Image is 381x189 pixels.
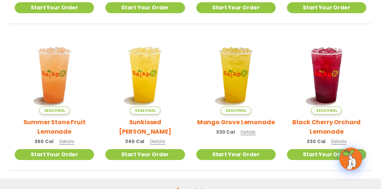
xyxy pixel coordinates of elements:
[105,117,185,136] h2: Sunkissed [PERSON_NAME]
[59,138,74,145] span: Details
[15,149,94,160] a: Start Your Order
[196,35,276,114] img: Product photo for Mango Grove Lemonade
[39,107,70,114] span: Seasonal
[331,138,346,145] span: Details
[340,148,361,169] img: wpChatIcon
[105,35,185,114] img: Product photo for Sunkissed Yuzu Lemonade
[15,117,94,136] h2: Summer Stone Fruit Lemonade
[34,138,53,145] span: 360 Cal
[150,138,165,145] span: Details
[125,138,144,145] span: 340 Cal
[15,2,94,13] a: Start Your Order
[287,2,366,13] a: Start Your Order
[241,129,256,135] span: Details
[287,149,366,160] a: Start Your Order
[307,138,325,145] span: 330 Cal
[196,2,276,13] a: Start Your Order
[221,107,251,114] span: Seasonal
[15,35,94,114] img: Product photo for Summer Stone Fruit Lemonade
[197,117,275,127] h2: Mango Grove Lemonade
[105,149,185,160] a: Start Your Order
[287,35,366,114] img: Product photo for Black Cherry Orchard Lemonade
[311,107,342,114] span: Seasonal
[105,2,185,13] a: Start Your Order
[130,107,160,114] span: Seasonal
[216,129,235,136] span: 330 Cal
[196,149,276,160] a: Start Your Order
[287,117,366,136] h2: Black Cherry Orchard Lemonade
